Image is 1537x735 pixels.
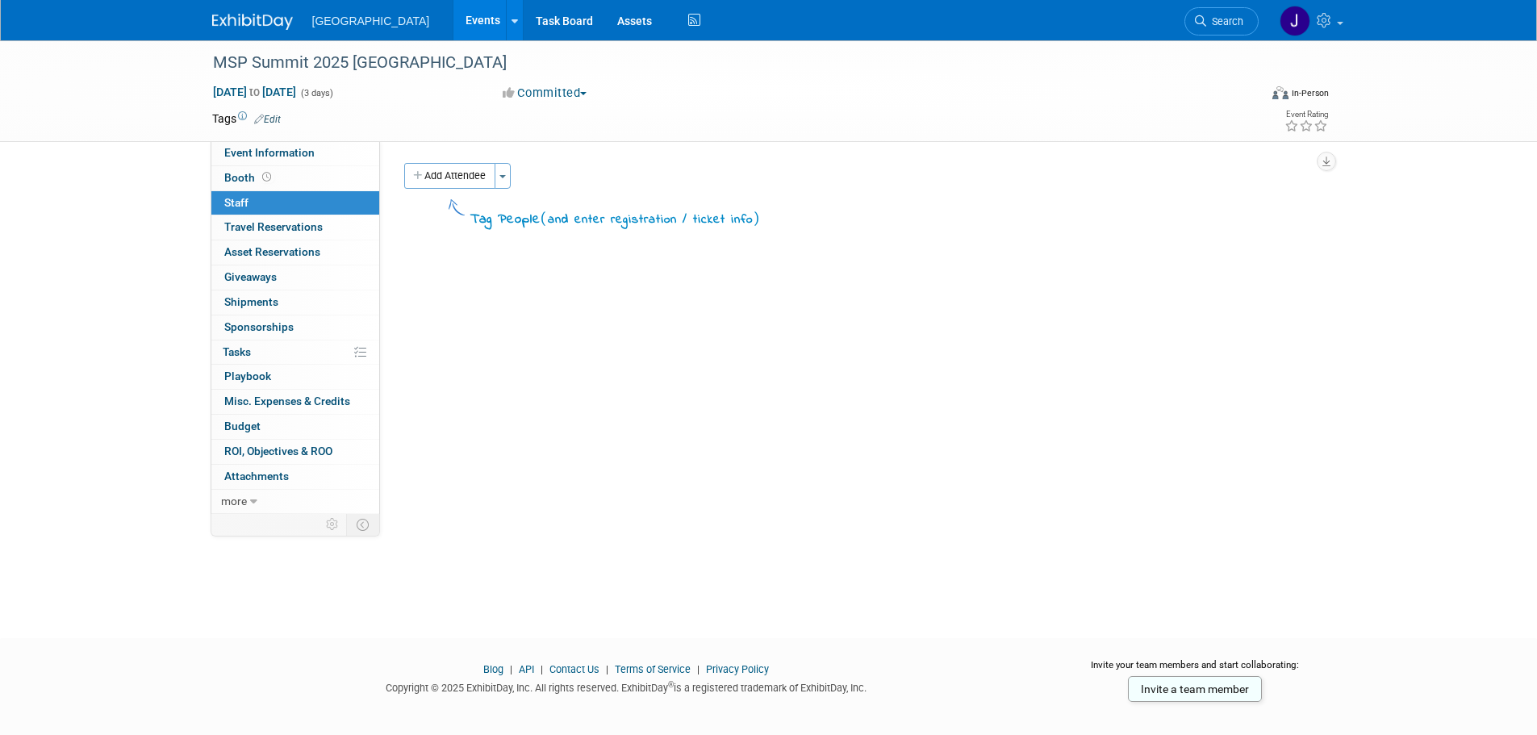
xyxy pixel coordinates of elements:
[404,163,495,189] button: Add Attendee
[223,345,251,358] span: Tasks
[212,14,293,30] img: ExhibitDay
[211,390,379,414] a: Misc. Expenses & Credits
[224,171,274,184] span: Booth
[224,220,323,233] span: Travel Reservations
[224,146,315,159] span: Event Information
[519,663,534,675] a: API
[548,211,753,228] span: and enter registration / ticket info
[254,114,281,125] a: Edit
[212,677,1042,695] div: Copyright © 2025 ExhibitDay, Inc. All rights reserved. ExhibitDay is a registered trademark of Ex...
[615,663,691,675] a: Terms of Service
[497,85,593,102] button: Committed
[211,265,379,290] a: Giveaways
[541,210,548,226] span: (
[537,663,547,675] span: |
[224,270,277,283] span: Giveaways
[259,171,274,183] span: Booth not reserved yet
[1272,86,1288,99] img: Format-Inperson.png
[668,680,674,689] sup: ®
[211,465,379,489] a: Attachments
[211,415,379,439] a: Budget
[224,295,278,308] span: Shipments
[346,514,379,535] td: Toggle Event Tabs
[319,514,347,535] td: Personalize Event Tab Strip
[224,320,294,333] span: Sponsorships
[1284,111,1328,119] div: Event Rating
[1128,676,1262,702] a: Invite a team member
[211,166,379,190] a: Booth
[224,370,271,382] span: Playbook
[224,470,289,482] span: Attachments
[224,420,261,432] span: Budget
[312,15,430,27] span: [GEOGRAPHIC_DATA]
[693,663,704,675] span: |
[211,240,379,265] a: Asset Reservations
[224,196,249,209] span: Staff
[211,141,379,165] a: Event Information
[207,48,1234,77] div: MSP Summit 2025 [GEOGRAPHIC_DATA]
[211,215,379,240] a: Travel Reservations
[221,495,247,507] span: more
[1065,658,1326,683] div: Invite your team members and start collaborating:
[602,663,612,675] span: |
[706,663,769,675] a: Privacy Policy
[212,85,297,99] span: [DATE] [DATE]
[224,445,332,457] span: ROI, Objectives & ROO
[211,290,379,315] a: Shipments
[224,395,350,407] span: Misc. Expenses & Credits
[506,663,516,675] span: |
[211,315,379,340] a: Sponsorships
[483,663,503,675] a: Blog
[549,663,599,675] a: Contact Us
[212,111,281,127] td: Tags
[224,245,320,258] span: Asset Reservations
[211,440,379,464] a: ROI, Objectives & ROO
[753,210,760,226] span: )
[1280,6,1310,36] img: John Mahon
[247,86,262,98] span: to
[470,208,760,230] div: Tag People
[299,88,333,98] span: (3 days)
[211,365,379,389] a: Playbook
[211,191,379,215] a: Staff
[1206,15,1243,27] span: Search
[1184,7,1259,35] a: Search
[1291,87,1329,99] div: In-Person
[1163,84,1330,108] div: Event Format
[211,490,379,514] a: more
[211,340,379,365] a: Tasks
